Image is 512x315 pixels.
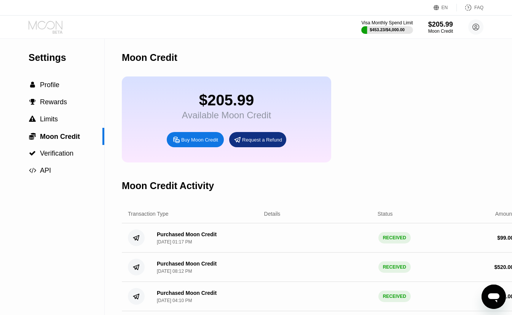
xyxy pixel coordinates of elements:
[128,211,169,217] div: Transaction Type
[40,150,73,157] span: Verification
[428,29,453,34] div: Moon Credit
[29,150,36,157] span: 
[40,98,67,106] span: Rewards
[229,132,286,147] div: Request a Refund
[428,21,453,29] div: $205.99
[482,285,506,309] iframe: Mesajlaşma penceresini başlatma düğmesi
[40,81,59,89] span: Profile
[40,115,58,123] span: Limits
[29,132,36,140] span: 
[361,20,413,34] div: Visa Monthly Spend Limit$453.23/$4,000.00
[370,27,405,32] div: $453.23 / $4,000.00
[157,261,217,267] div: Purchased Moon Credit
[182,110,271,121] div: Available Moon Credit
[122,180,214,191] div: Moon Credit Activity
[29,52,104,63] div: Settings
[122,52,177,63] div: Moon Credit
[378,291,411,302] div: RECEIVED
[457,4,483,11] div: FAQ
[361,20,413,25] div: Visa Monthly Spend Limit
[264,211,281,217] div: Details
[29,167,36,174] span: 
[378,232,411,243] div: RECEIVED
[29,99,36,105] span: 
[378,211,393,217] div: Status
[442,5,448,10] div: EN
[157,231,217,237] div: Purchased Moon Credit
[378,261,411,273] div: RECEIVED
[167,132,224,147] div: Buy Moon Credit
[434,4,457,11] div: EN
[157,298,192,303] div: [DATE] 04:10 PM
[29,81,36,88] div: 
[157,269,192,274] div: [DATE] 08:12 PM
[29,116,36,123] span: 
[157,290,217,296] div: Purchased Moon Credit
[182,92,271,109] div: $205.99
[474,5,483,10] div: FAQ
[181,137,218,143] div: Buy Moon Credit
[40,133,80,140] span: Moon Credit
[242,137,282,143] div: Request a Refund
[428,21,453,34] div: $205.99Moon Credit
[30,81,35,88] span: 
[40,167,51,174] span: API
[157,239,192,245] div: [DATE] 01:17 PM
